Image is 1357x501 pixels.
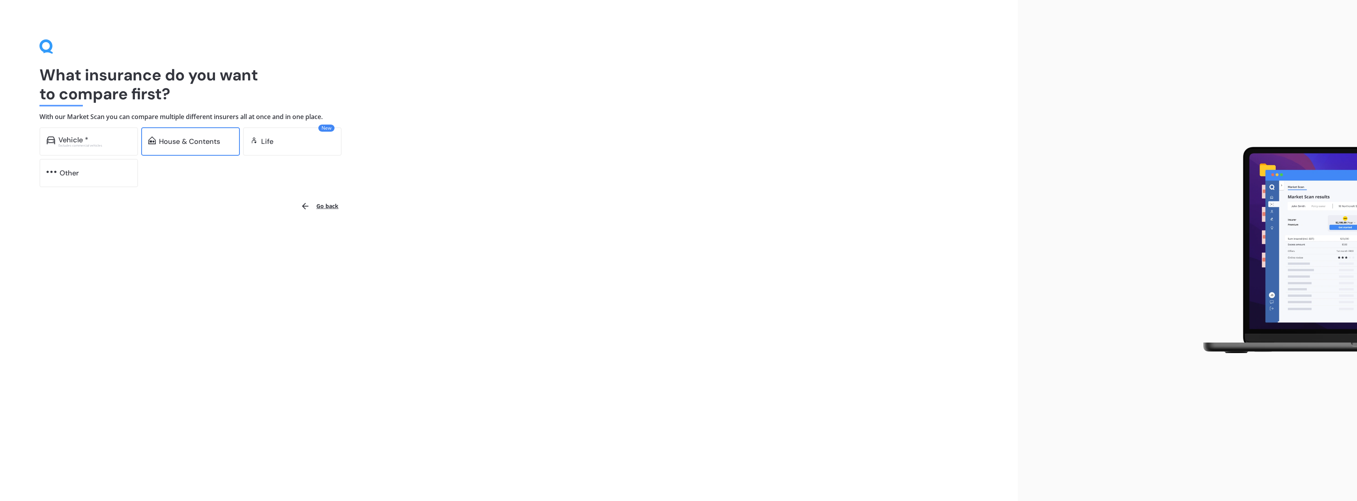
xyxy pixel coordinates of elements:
[58,144,131,147] div: Excludes commercial vehicles
[148,136,156,144] img: home-and-contents.b802091223b8502ef2dd.svg
[58,136,88,144] div: Vehicle *
[60,169,79,177] div: Other
[261,138,273,145] div: Life
[1192,142,1357,359] img: laptop.webp
[250,136,258,144] img: life.f720d6a2d7cdcd3ad642.svg
[39,113,978,121] h4: With our Market Scan you can compare multiple different insurers all at once and in one place.
[47,136,55,144] img: car.f15378c7a67c060ca3f3.svg
[47,168,56,176] img: other.81dba5aafe580aa69f38.svg
[318,125,335,132] span: New
[39,65,978,103] h1: What insurance do you want to compare first?
[159,138,220,145] div: House & Contents
[296,197,343,216] button: Go back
